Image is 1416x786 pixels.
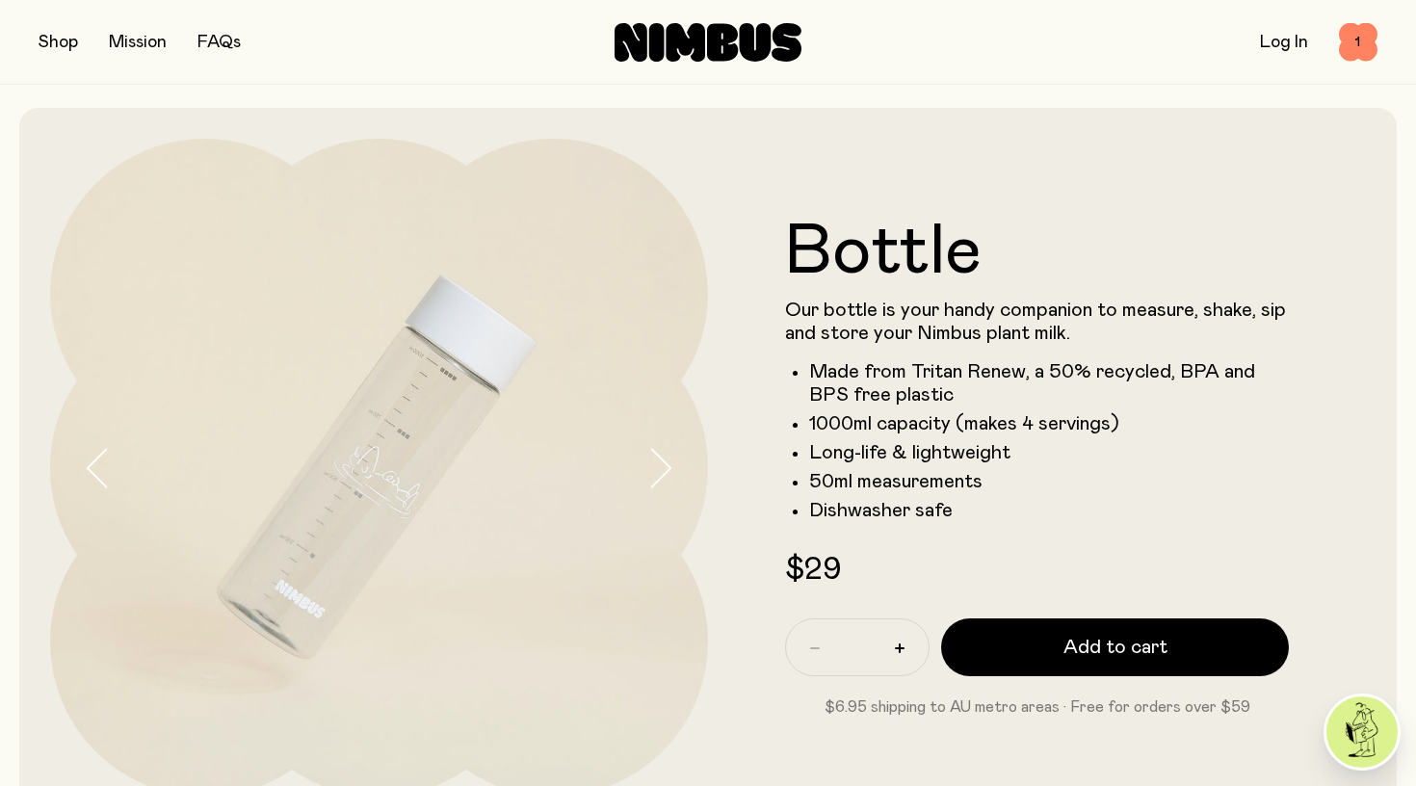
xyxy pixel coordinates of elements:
li: 1000ml capacity (makes 4 servings) [809,412,1289,435]
li: Made from Tritan Renew, a 50% recycled, BPA and BPS free plastic [809,360,1289,406]
li: Dishwasher safe [809,499,1289,522]
li: 50ml measurements [809,470,1289,493]
button: Add to cart [941,618,1289,676]
a: Log In [1260,34,1308,51]
img: agent [1326,696,1398,768]
p: Our bottle is your handy companion to measure, shake, sip and store your Nimbus plant milk. [785,299,1289,345]
h1: Bottle [785,218,1289,287]
button: 1 [1339,23,1377,62]
span: $29 [785,555,841,586]
a: Mission [109,34,167,51]
li: Long-life & lightweight [809,441,1289,464]
span: Add to cart [1063,634,1167,661]
p: $6.95 shipping to AU metro areas · Free for orders over $59 [785,695,1289,719]
a: FAQs [197,34,241,51]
